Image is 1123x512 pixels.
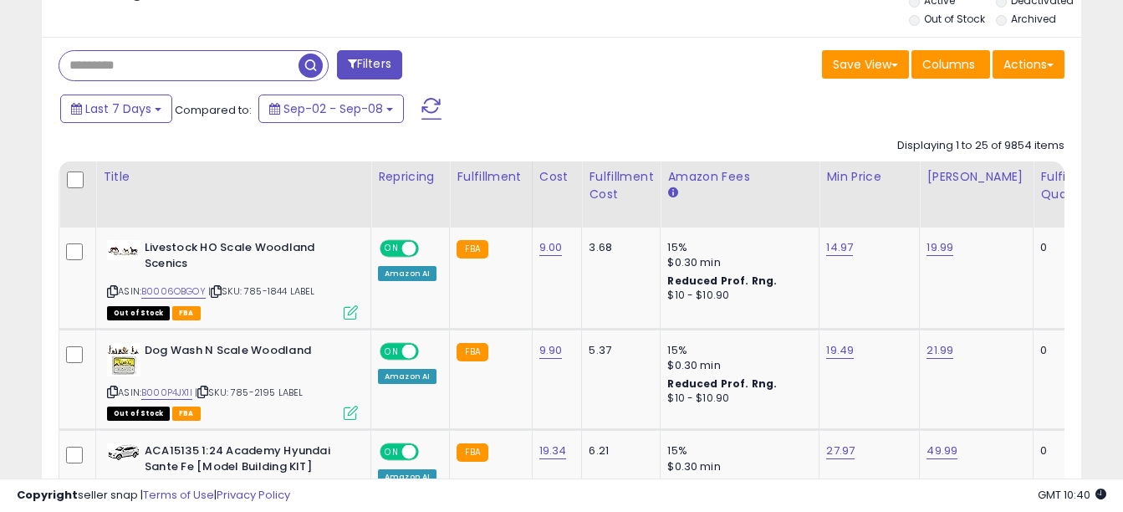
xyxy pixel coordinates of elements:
[539,443,567,459] a: 19.34
[1038,487,1106,503] span: 2025-09-16 10:40 GMT
[667,289,806,303] div: $10 - $10.90
[107,407,170,421] span: All listings that are currently out of stock and unavailable for purchase on Amazon
[457,343,487,361] small: FBA
[667,186,677,201] small: Amazon Fees.
[457,168,524,186] div: Fulfillment
[107,343,140,376] img: 51xifggVW0L._SL40_.jpg
[107,343,358,419] div: ASIN:
[822,50,909,79] button: Save View
[1040,343,1092,358] div: 0
[926,168,1026,186] div: [PERSON_NAME]
[208,284,315,298] span: | SKU: 785-1844 LABEL
[589,240,647,255] div: 3.68
[175,102,252,118] span: Compared to:
[381,242,402,256] span: ON
[1040,443,1092,458] div: 0
[589,443,647,458] div: 6.21
[378,369,436,384] div: Amazon AI
[826,443,855,459] a: 27.97
[667,358,806,373] div: $0.30 min
[539,168,575,186] div: Cost
[897,138,1064,154] div: Displaying 1 to 25 of 9854 items
[381,445,402,459] span: ON
[926,443,957,459] a: 49.99
[416,344,443,358] span: OFF
[378,266,436,281] div: Amazon AI
[539,239,563,256] a: 9.00
[926,239,953,256] a: 19.99
[107,306,170,320] span: All listings that are currently out of stock and unavailable for purchase on Amazon
[667,240,806,255] div: 15%
[1011,12,1056,26] label: Archived
[667,343,806,358] div: 15%
[141,284,206,299] a: B0006OBGOY
[283,100,383,117] span: Sep-02 - Sep-08
[145,240,348,275] b: Livestock HO Scale Woodland Scenics
[826,342,854,359] a: 19.49
[416,445,443,459] span: OFF
[993,50,1064,79] button: Actions
[826,239,853,256] a: 14.97
[589,168,653,203] div: Fulfillment Cost
[667,392,806,406] div: $10 - $10.90
[922,56,975,73] span: Columns
[378,168,442,186] div: Repricing
[145,443,348,479] b: ACA15135 1:24 Academy Hyundai Sante Fe [Model Building KIT]
[217,487,290,503] a: Privacy Policy
[143,487,214,503] a: Terms of Use
[1040,240,1092,255] div: 0
[667,274,777,288] b: Reduced Prof. Rng.
[926,342,953,359] a: 21.99
[258,95,404,123] button: Sep-02 - Sep-08
[667,255,806,270] div: $0.30 min
[667,443,806,458] div: 15%
[145,343,348,363] b: Dog Wash N Scale Woodland
[924,12,985,26] label: Out of Stock
[457,443,487,462] small: FBA
[381,344,402,358] span: ON
[416,242,443,256] span: OFF
[589,343,647,358] div: 5.37
[911,50,990,79] button: Columns
[667,459,806,474] div: $0.30 min
[337,50,402,79] button: Filters
[172,306,201,320] span: FBA
[107,443,140,461] img: 41SKsv7L0pL._SL40_.jpg
[667,168,812,186] div: Amazon Fees
[1040,168,1098,203] div: Fulfillable Quantity
[141,386,192,400] a: B000P4JX1I
[103,168,364,186] div: Title
[539,342,563,359] a: 9.90
[17,487,78,503] strong: Copyright
[172,407,201,421] span: FBA
[826,168,912,186] div: Min Price
[107,240,358,318] div: ASIN:
[17,488,290,504] div: seller snap | |
[195,386,304,399] span: | SKU: 785-2195 LABEL
[60,95,172,123] button: Last 7 Days
[457,240,487,259] small: FBA
[667,376,777,391] b: Reduced Prof. Rng.
[107,240,140,260] img: 31VoiFxLUnL._SL40_.jpg
[85,100,151,117] span: Last 7 Days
